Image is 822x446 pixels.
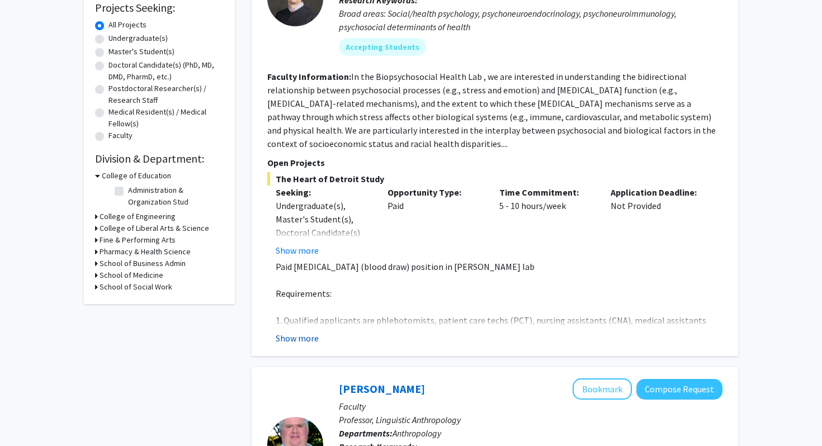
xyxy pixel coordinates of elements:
h2: Projects Seeking: [95,1,224,15]
h3: School of Medicine [100,269,163,281]
button: Add Stephen Chrisomalis to Bookmarks [573,378,632,400]
div: Not Provided [602,186,714,257]
b: Departments: [339,428,393,439]
p: Time Commitment: [499,186,594,199]
label: Faculty [108,130,133,141]
span: Paid [MEDICAL_DATA] (blood draw) position in [PERSON_NAME] lab [276,261,535,272]
label: Postdoctoral Researcher(s) / Research Staff [108,83,224,106]
span: Requirements: [276,288,332,299]
span: 1. Qualified applicants are phlebotomists, patient care techs (PCT), nursing assistants (CNA), me... [276,315,706,339]
p: Faculty [339,400,722,413]
fg-read-more: In the Biopsychosocial Health Lab , we are interested in understanding the bidirectional relation... [267,71,716,149]
h3: Fine & Performing Arts [100,234,176,246]
span: The Heart of Detroit Study [267,172,722,186]
label: Doctoral Candidate(s) (PhD, MD, DMD, PharmD, etc.) [108,59,224,83]
div: Paid [379,186,491,257]
label: Medical Resident(s) / Medical Fellow(s) [108,106,224,130]
h3: School of Business Admin [100,258,186,269]
h3: Pharmacy & Health Science [100,246,191,258]
h3: College of Liberal Arts & Science [100,222,209,234]
div: 5 - 10 hours/week [491,186,603,257]
iframe: Chat [8,396,48,438]
span: Anthropology [393,428,441,439]
mat-chip: Accepting Students [339,38,426,56]
h3: College of Engineering [100,211,176,222]
label: Undergraduate(s) [108,32,168,44]
h3: School of Social Work [100,281,172,293]
b: Faculty Information: [267,71,351,82]
a: [PERSON_NAME] [339,382,425,396]
h2: Division & Department: [95,152,224,165]
label: All Projects [108,19,147,31]
p: Professor, Linguistic Anthropology [339,413,722,426]
label: Administration & Organization Stud [128,184,221,208]
h3: College of Education [102,170,171,182]
div: Undergraduate(s), Master's Student(s), Doctoral Candidate(s) (PhD, MD, DMD, PharmD, etc.) [276,199,371,266]
p: Opportunity Type: [388,186,483,199]
p: Open Projects [267,156,722,169]
p: Seeking: [276,186,371,199]
p: Application Deadline: [611,186,706,199]
button: Show more [276,244,319,257]
div: Broad areas: Social/health psychology, psychoneuroendocrinology, psychoneuroimmunology, psychosoc... [339,7,722,34]
button: Compose Request to Stephen Chrisomalis [636,379,722,400]
button: Show more [276,331,319,345]
label: Master's Student(s) [108,46,174,58]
